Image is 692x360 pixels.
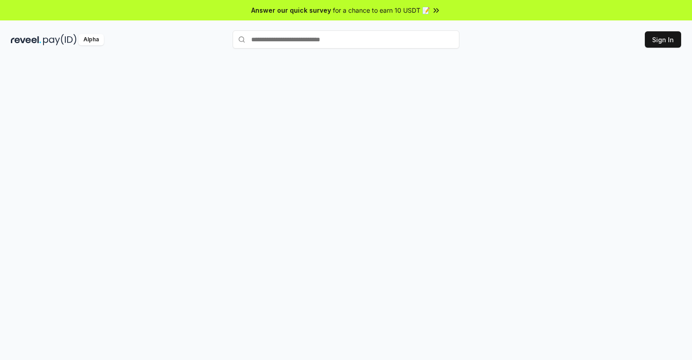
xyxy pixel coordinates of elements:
[251,5,331,15] span: Answer our quick survey
[11,34,41,45] img: reveel_dark
[645,31,681,48] button: Sign In
[43,34,77,45] img: pay_id
[78,34,104,45] div: Alpha
[333,5,430,15] span: for a chance to earn 10 USDT 📝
